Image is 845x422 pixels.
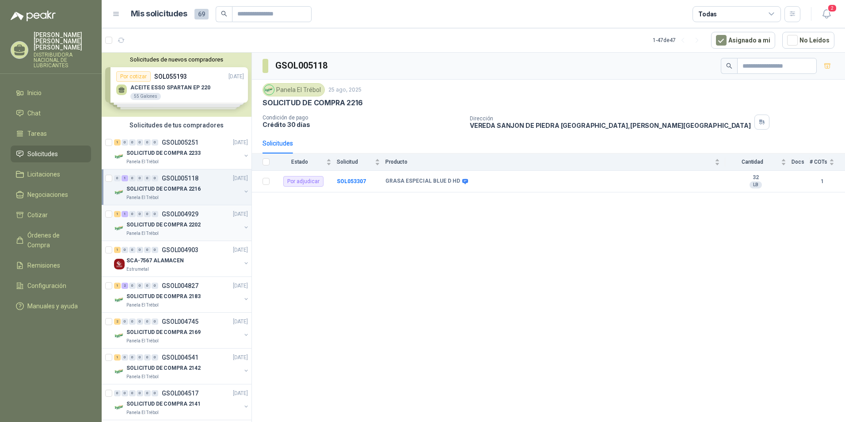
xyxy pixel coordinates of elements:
div: 0 [114,175,121,181]
div: 0 [152,175,158,181]
img: Company Logo [114,402,125,413]
img: Logo peakr [11,11,56,21]
div: LB [750,181,762,188]
div: 0 [152,390,158,396]
div: 0 [152,354,158,361]
p: Panela El Trébol [126,409,159,416]
a: 0 1 0 0 0 0 GSOL005118[DATE] Company LogoSOLICITUD DE COMPRA 2216Panela El Trébol [114,173,250,201]
div: 0 [144,283,151,289]
span: Órdenes de Compra [27,230,83,250]
div: 1 [114,247,121,253]
button: No Leídos [782,32,834,49]
div: 1 [122,211,128,217]
span: 2 [827,4,837,12]
span: Configuración [27,281,66,291]
p: SOLICITUD DE COMPRA 2202 [126,221,201,229]
p: Crédito 30 días [263,121,463,128]
span: # COTs [810,159,827,165]
div: 0 [144,318,151,325]
div: 2 [114,318,121,325]
div: 0 [152,247,158,253]
div: 0 [137,139,143,146]
span: Inicio [27,88,42,98]
p: Panela El Trébol [126,338,159,345]
a: 1 0 0 0 0 0 GSOL004541[DATE] Company LogoSOLICITUD DE COMPRA 2142Panela El Trébol [114,352,250,380]
div: Solicitudes de tus compradores [102,117,251,134]
span: Cotizar [27,210,48,220]
div: 0 [129,354,136,361]
div: 0 [122,139,128,146]
a: 1 1 0 0 0 0 GSOL004929[DATE] Company LogoSOLICITUD DE COMPRA 2202Panela El Trébol [114,209,250,237]
a: 0 0 0 0 0 0 GSOL004517[DATE] Company LogoSOLICITUD DE COMPRA 2141Panela El Trébol [114,388,250,416]
a: 1 2 0 0 0 0 GSOL004827[DATE] Company LogoSOLICITUD DE COMPRA 2183Panela El Trébol [114,280,250,309]
p: GSOL004903 [162,247,198,253]
p: [DATE] [233,282,248,290]
p: Condición de pago [263,115,463,121]
p: Panela El Trébol [126,373,159,380]
div: Por adjudicar [283,176,324,187]
p: Estrumetal [126,266,149,273]
div: 0 [152,318,158,325]
div: 0 [144,354,151,361]
span: Solicitudes [27,149,58,159]
a: Órdenes de Compra [11,227,91,253]
p: Panela El Trébol [126,194,159,201]
div: 0 [137,390,143,396]
a: 1 0 0 0 0 0 GSOL004903[DATE] Company LogoSCA-7567 ALAMACENEstrumetal [114,245,250,273]
span: search [221,11,227,17]
div: 0 [137,283,143,289]
div: Panela El Trébol [263,83,325,96]
a: Tareas [11,125,91,142]
p: [DATE] [233,210,248,219]
p: GSOL004827 [162,283,198,289]
p: SCA-7567 ALAMACEN [126,257,184,265]
p: GSOL005251 [162,139,198,146]
p: Panela El Trébol [126,158,159,165]
a: Inicio [11,84,91,101]
div: 1 [114,139,121,146]
img: Company Logo [114,223,125,234]
div: 0 [137,175,143,181]
p: [DATE] [233,174,248,183]
b: 1 [810,177,834,186]
span: Cantidad [725,159,779,165]
span: Licitaciones [27,169,60,179]
p: GSOL005118 [162,175,198,181]
b: GRASA ESPECIAL BLUE D HD [385,178,460,185]
p: GSOL004745 [162,318,198,325]
span: Chat [27,108,41,118]
div: 0 [129,211,136,217]
div: 0 [144,175,151,181]
span: Solicitud [337,159,373,165]
p: SOLICITUD DE COMPRA 2141 [126,400,201,408]
img: Company Logo [114,187,125,198]
b: 32 [725,174,786,181]
p: SOLICITUD DE COMPRA 2169 [126,328,201,337]
div: 1 [122,175,128,181]
a: Chat [11,105,91,122]
p: Panela El Trébol [126,302,159,309]
p: SOLICITUD DE COMPRA 2142 [126,364,201,372]
h3: GSOL005118 [275,59,329,73]
p: GSOL004929 [162,211,198,217]
p: [DATE] [233,246,248,254]
div: 0 [122,247,128,253]
div: 0 [129,390,136,396]
th: Docs [792,153,810,171]
div: 1 - 47 de 47 [653,33,704,47]
a: 2 0 0 0 0 0 GSOL004745[DATE] Company LogoSOLICITUD DE COMPRA 2169Panela El Trébol [114,316,250,345]
div: 0 [122,318,128,325]
div: 1 [114,354,121,361]
span: Manuales y ayuda [27,301,78,311]
span: 69 [194,9,209,19]
a: Licitaciones [11,166,91,183]
p: 25 ago, 2025 [328,86,362,94]
img: Company Logo [114,151,125,162]
p: [DATE] [233,353,248,362]
p: SOLICITUD DE COMPRA 2183 [126,292,201,301]
button: 2 [818,6,834,22]
div: 0 [144,247,151,253]
a: Remisiones [11,257,91,274]
div: 0 [122,390,128,396]
div: 0 [129,247,136,253]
